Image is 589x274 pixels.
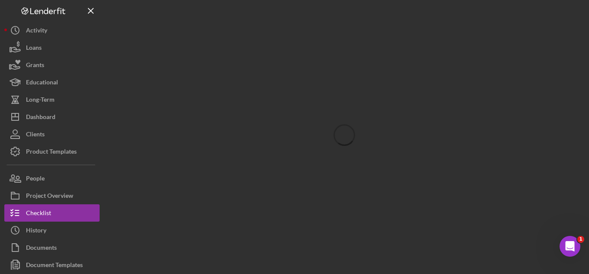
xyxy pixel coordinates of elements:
button: People [4,170,100,187]
button: Documents [4,239,100,256]
span: 1 [577,236,584,243]
button: Grants [4,56,100,74]
button: Activity [4,22,100,39]
div: Clients [26,126,45,145]
div: Project Overview [26,187,73,206]
button: Product Templates [4,143,100,160]
div: Grants [26,56,44,76]
div: Checklist [26,204,51,224]
button: Loans [4,39,100,56]
button: History [4,222,100,239]
button: Project Overview [4,187,100,204]
div: Loans [26,39,42,58]
button: Long-Term [4,91,100,108]
div: People [26,170,45,189]
div: Product Templates [26,143,77,162]
div: Documents [26,239,57,258]
div: Educational [26,74,58,93]
div: History [26,222,46,241]
iframe: Intercom live chat [560,236,580,257]
div: Long-Term [26,91,55,110]
button: Clients [4,126,100,143]
button: Document Templates [4,256,100,274]
div: Activity [26,22,47,41]
button: Checklist [4,204,100,222]
div: Dashboard [26,108,55,128]
button: Dashboard [4,108,100,126]
button: Educational [4,74,100,91]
